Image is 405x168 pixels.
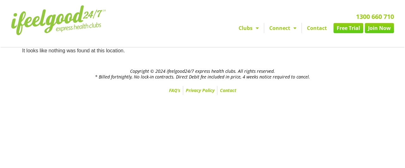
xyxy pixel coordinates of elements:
[22,47,383,55] p: It looks like nothing was found at this location.
[264,23,302,33] a: Connect
[333,23,363,33] a: Free Trial
[234,23,264,33] a: Clubs
[147,23,394,33] nav: Menu
[183,86,217,95] a: Privacy Policy
[166,86,183,95] a: FAQ’s
[365,23,394,33] a: Join Now
[3,68,402,80] h2: Copyright © 2024 ifeelgood24/7 express health clubs. All rights reserved. * Billed fortnightly, N...
[217,86,239,95] a: Contact
[356,12,394,21] a: 1300 660 710
[3,86,402,95] nav: Menu
[302,23,332,33] a: Contact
